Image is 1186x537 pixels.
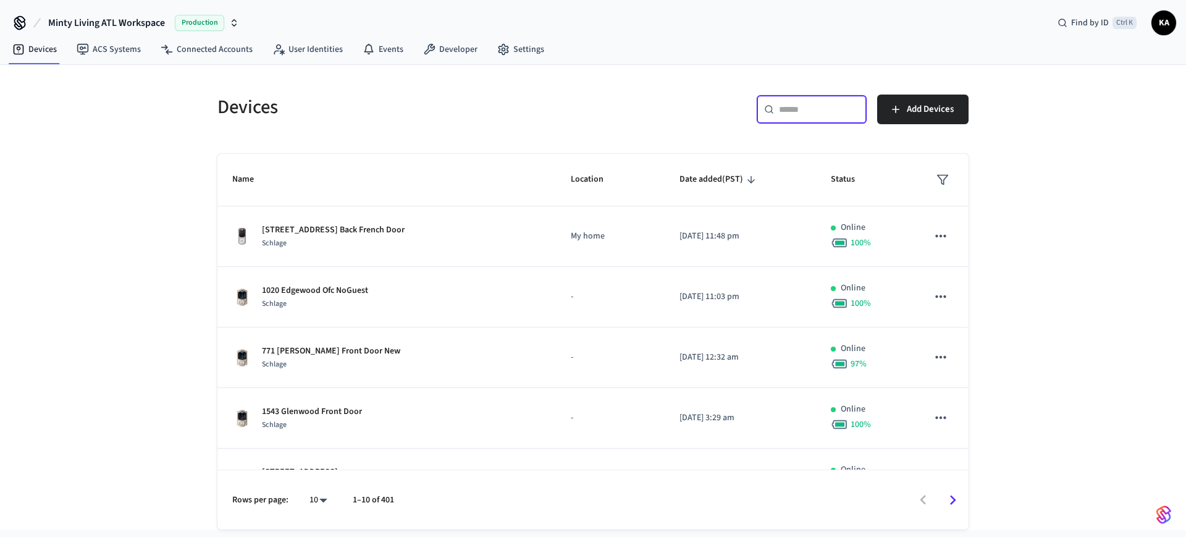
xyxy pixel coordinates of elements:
[571,290,650,303] p: -
[262,224,405,237] p: [STREET_ADDRESS] Back French Door
[262,359,287,370] span: Schlage
[679,412,801,425] p: [DATE] 3:29 am
[1048,12,1146,34] div: Find by IDCtrl K
[1156,505,1171,525] img: SeamLogoGradient.69752ec5.svg
[571,230,650,243] p: My home
[831,170,871,189] span: Status
[48,15,165,30] span: Minty Living ATL Workspace
[841,282,865,295] p: Online
[262,284,368,297] p: 1020 Edgewood Ofc NoGuest
[262,466,338,479] p: [STREET_ADDRESS]
[353,38,413,61] a: Events
[232,469,252,489] img: Schlage Sense Smart Deadbolt with Camelot Trim, Front
[1071,17,1109,29] span: Find by ID
[571,412,650,425] p: -
[232,287,252,307] img: Schlage Sense Smart Deadbolt with Camelot Trim, Front
[841,403,865,416] p: Online
[2,38,67,61] a: Devices
[487,38,554,61] a: Settings
[1151,11,1176,35] button: KA
[262,238,287,248] span: Schlage
[67,38,151,61] a: ACS Systems
[1153,12,1175,34] span: KA
[851,237,871,249] span: 100 %
[303,491,333,509] div: 10
[232,408,252,428] img: Schlage Sense Smart Deadbolt with Camelot Trim, Front
[263,38,353,61] a: User Identities
[151,38,263,61] a: Connected Accounts
[841,221,865,234] p: Online
[851,418,871,431] span: 100 %
[679,351,801,364] p: [DATE] 12:32 am
[877,95,969,124] button: Add Devices
[262,298,287,309] span: Schlage
[175,15,224,31] span: Production
[232,494,288,507] p: Rows per page:
[841,342,865,355] p: Online
[851,358,867,370] span: 97 %
[571,170,620,189] span: Location
[679,170,759,189] span: Date added(PST)
[1112,17,1137,29] span: Ctrl K
[571,351,650,364] p: -
[841,463,865,476] p: Online
[851,297,871,310] span: 100 %
[413,38,487,61] a: Developer
[262,420,287,430] span: Schlage
[232,170,270,189] span: Name
[232,227,252,247] img: Yale Assure Touchscreen Wifi Smart Lock, Satin Nickel, Front
[353,494,394,507] p: 1–10 of 401
[938,486,967,515] button: Go to next page
[232,348,252,368] img: Schlage Sense Smart Deadbolt with Camelot Trim, Front
[679,290,801,303] p: [DATE] 11:03 pm
[907,101,954,117] span: Add Devices
[217,95,586,120] h5: Devices
[262,405,362,418] p: 1543 Glenwood Front Door
[262,345,400,358] p: 771 [PERSON_NAME] Front Door New
[679,230,801,243] p: [DATE] 11:48 pm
